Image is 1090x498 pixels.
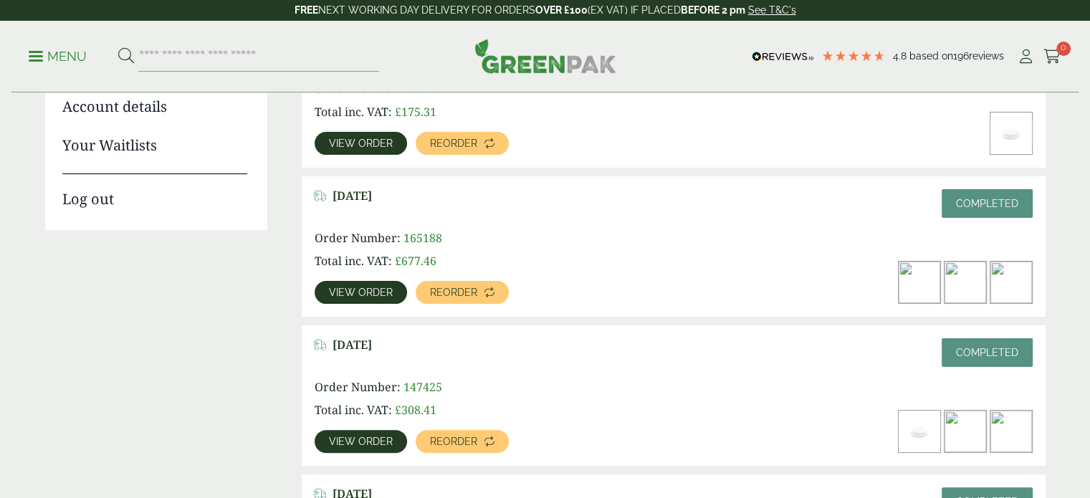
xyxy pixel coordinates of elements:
[416,132,509,155] a: Reorder
[395,402,401,418] span: £
[62,96,247,118] a: Account details
[315,402,392,418] span: Total inc. VAT:
[899,411,940,452] img: 12-16oz-White-Sip-Lid--300x200.jpg
[945,411,986,452] img: Douwe-Egberts-Black-1-300x200.jpg
[535,4,588,16] strong: OVER £100
[969,50,1004,62] span: reviews
[395,402,436,418] bdi: 308.41
[395,253,436,269] bdi: 677.46
[333,189,372,203] span: [DATE]
[748,4,796,16] a: See T&C's
[315,104,392,120] span: Total inc. VAT:
[681,4,745,16] strong: BEFORE 2 pm
[416,430,509,453] a: Reorder
[990,411,1032,452] img: bovril-1_2-300x200.jpg
[909,50,953,62] span: Based on
[29,48,87,62] a: Menu
[315,430,407,453] a: View order
[62,173,247,210] a: Log out
[1017,49,1035,64] i: My Account
[430,436,477,446] span: Reorder
[990,112,1032,154] img: 12-16oz-White-Sip-Lid--300x200.jpg
[29,48,87,65] p: Menu
[315,379,401,395] span: Order Number:
[430,287,477,297] span: Reorder
[956,347,1018,358] span: Completed
[329,138,393,148] span: View order
[403,230,442,246] span: 165188
[990,262,1032,303] img: Douwe-Egberts-Black-1-300x200.jpg
[953,50,969,62] span: 196
[295,4,318,16] strong: FREE
[315,281,407,304] a: View order
[430,138,477,148] span: Reorder
[752,52,814,62] img: REVIEWS.io
[395,253,401,269] span: £
[899,262,940,303] img: Cadbury-1-300x200.jpg
[403,379,442,395] span: 147425
[416,281,509,304] a: Reorder
[474,39,616,73] img: GreenPak Supplies
[315,253,392,269] span: Total inc. VAT:
[956,198,1018,209] span: Completed
[945,262,986,303] img: bovril-1_2-300x200.jpg
[821,49,886,62] div: 4.79 Stars
[1043,46,1061,67] a: 0
[395,104,401,120] span: £
[333,338,372,352] span: [DATE]
[315,132,407,155] a: View order
[395,104,436,120] bdi: 175.31
[1056,42,1071,56] span: 0
[1043,49,1061,64] i: Cart
[329,287,393,297] span: View order
[329,436,393,446] span: View order
[62,135,247,156] a: Your Waitlists
[315,230,401,246] span: Order Number:
[893,50,909,62] span: 4.8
